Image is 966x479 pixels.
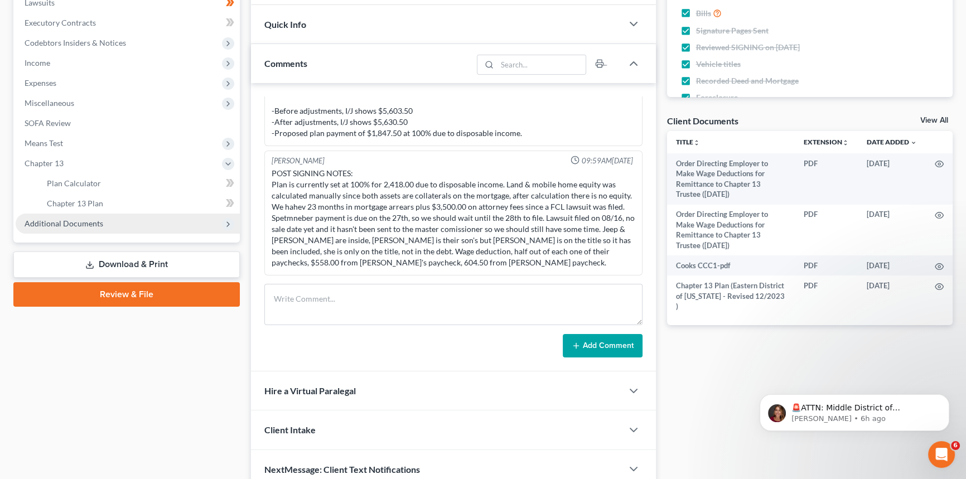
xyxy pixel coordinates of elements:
span: Chapter 13 [25,158,64,168]
span: Client Intake [264,424,316,435]
span: Foreclosure [696,92,738,103]
span: Recorded Deed and Mortgage [696,75,799,86]
td: [DATE] [858,255,926,275]
td: PDF [795,275,858,316]
span: Executory Contracts [25,18,96,27]
td: PDF [795,153,858,205]
a: SOFA Review [16,113,240,133]
td: PDF [795,255,858,275]
span: Bills [696,8,711,19]
td: [DATE] [858,275,926,316]
a: Extensionunfold_more [804,138,849,146]
input: Search... [497,55,586,74]
a: Titleunfold_more [676,138,700,146]
span: Codebtors Insiders & Notices [25,38,126,47]
span: 6 [951,441,960,450]
span: Vehicle titles [696,59,741,70]
td: Order Directing Employer to Make Wage Deductions for Remittance to Chapter 13 Trustee ([DATE]) [667,205,795,256]
span: Chapter 13 Plan [47,199,103,208]
td: Order Directing Employer to Make Wage Deductions for Remittance to Chapter 13 Trustee ([DATE]) [667,153,795,205]
div: Client Documents [667,115,738,127]
a: Review & File [13,282,240,307]
td: PDF [795,205,858,256]
a: Date Added expand_more [867,138,917,146]
span: SOFA Review [25,118,71,128]
a: View All [920,117,948,124]
iframe: Intercom notifications message [743,371,966,449]
span: Additional Documents [25,219,103,228]
button: Add Comment [563,334,643,357]
span: Means Test [25,138,63,148]
i: expand_more [910,139,917,146]
td: [DATE] [858,153,926,205]
span: Reviewed SIGNING on [DATE] [696,42,800,53]
span: Quick Info [264,19,306,30]
i: unfold_more [842,139,849,146]
div: [PERSON_NAME] [272,156,325,166]
div: POST SIGNING NOTES: Plan is currently set at 100% for 2,418.00 due to disposable income. Land & m... [272,168,635,268]
span: 09:59AM[DATE] [582,156,633,166]
a: Plan Calculator [38,173,240,193]
a: Chapter 13 Plan [38,193,240,214]
a: Download & Print [13,251,240,278]
span: Miscellaneous [25,98,74,108]
td: Cooks CCC1-pdf [667,255,795,275]
span: Income [25,58,50,67]
span: NextMessage: Client Text Notifications [264,464,420,475]
i: unfold_more [693,139,700,146]
span: Plan Calculator [47,178,101,188]
span: Expenses [25,78,56,88]
a: Executory Contracts [16,13,240,33]
td: [DATE] [858,205,926,256]
td: Chapter 13 Plan (Eastern District of [US_STATE] - Revised 12/2023 ) [667,275,795,316]
span: Signature Pages Sent [696,25,769,36]
iframe: Intercom live chat [928,441,955,468]
span: Hire a Virtual Paralegal [264,385,356,396]
span: Comments [264,58,307,69]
